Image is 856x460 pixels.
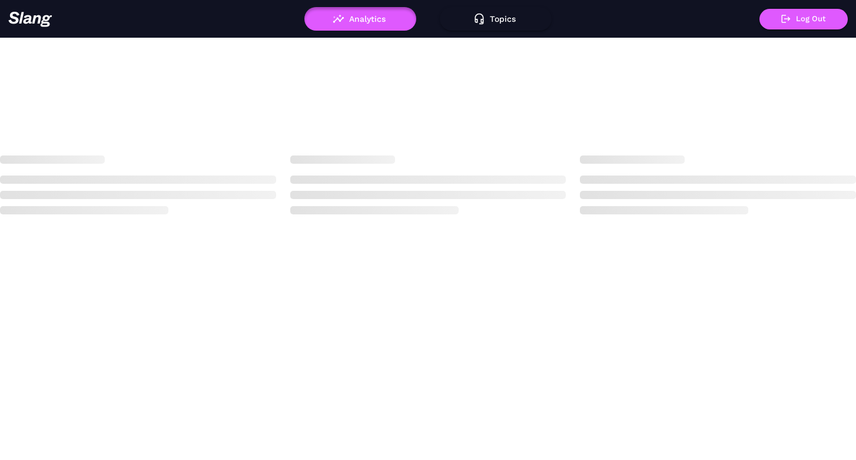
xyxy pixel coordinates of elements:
[8,11,52,27] img: 623511267c55cb56e2f2a487_logo2.png
[304,14,416,22] a: Analytics
[440,7,552,31] button: Topics
[759,9,848,29] button: Log Out
[304,7,416,31] button: Analytics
